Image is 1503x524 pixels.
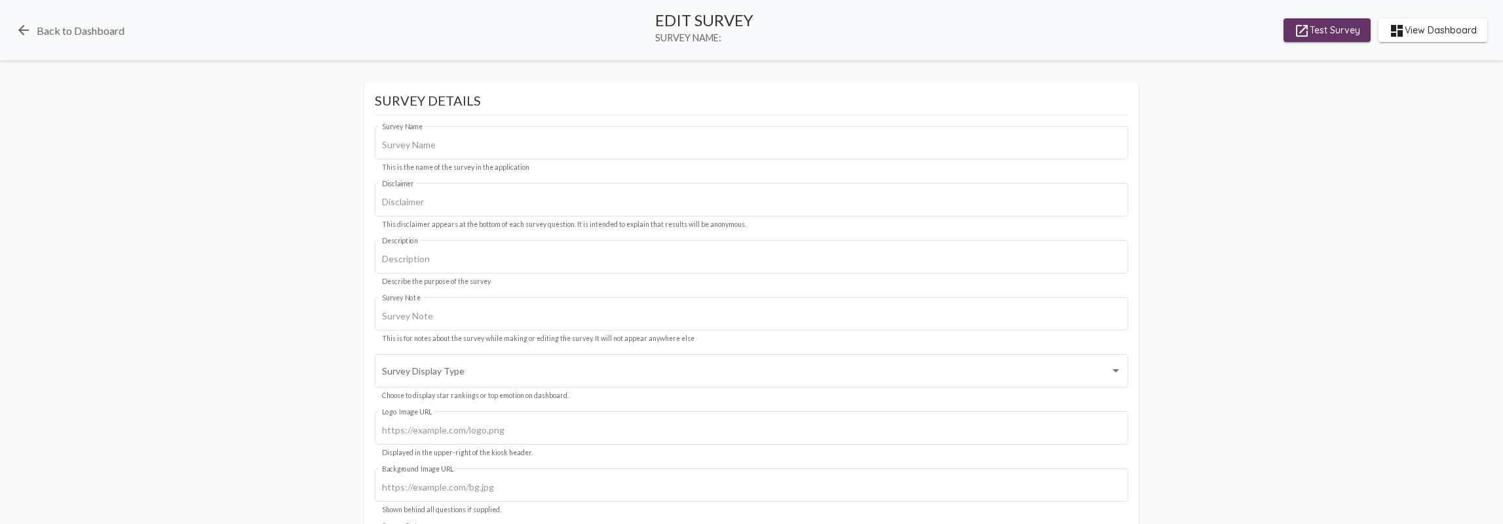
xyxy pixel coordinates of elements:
[382,482,1122,493] input: https://example.com/bg.jpg
[382,278,491,286] mat-hint: Describe the purpose of the survey
[1389,23,1405,39] mat-icon: dashboard
[382,425,1122,435] input: https://example.com/logo.png
[382,221,746,229] mat-hint: This disclaimer appears at the bottom of each survey question. It is intended to explain that res...
[382,254,1122,264] input: Description
[16,22,124,38] a: Back to Dashboard
[382,449,533,457] mat-hint: Displayed in the upper-right of the kiosk header.
[1379,18,1487,42] button: View Dashboard
[655,10,753,30] div: Edit Survey
[1294,18,1360,42] span: Test Survey
[1284,18,1371,42] button: Test Survey
[1294,23,1310,39] mat-icon: launch
[382,392,569,400] mat-hint: Choose to display star rankings or top emotion on dashboard.
[382,140,1122,150] input: Survey Name
[382,197,1122,207] input: Disclaimer
[1389,18,1477,42] span: View Dashboard
[382,506,501,514] mat-hint: Shown behind all questions if supplied.
[382,311,1122,321] input: Survey Note
[655,32,753,43] span: Survey Name:
[16,22,31,38] mat-icon: arrow_back
[382,335,694,343] mat-hint: This is for notes about the survey while making or editing the survey. It will not appear anywher...
[375,92,1128,115] mat-card-title: Survey Details
[382,164,529,172] mat-hint: This is the name of the survey in the application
